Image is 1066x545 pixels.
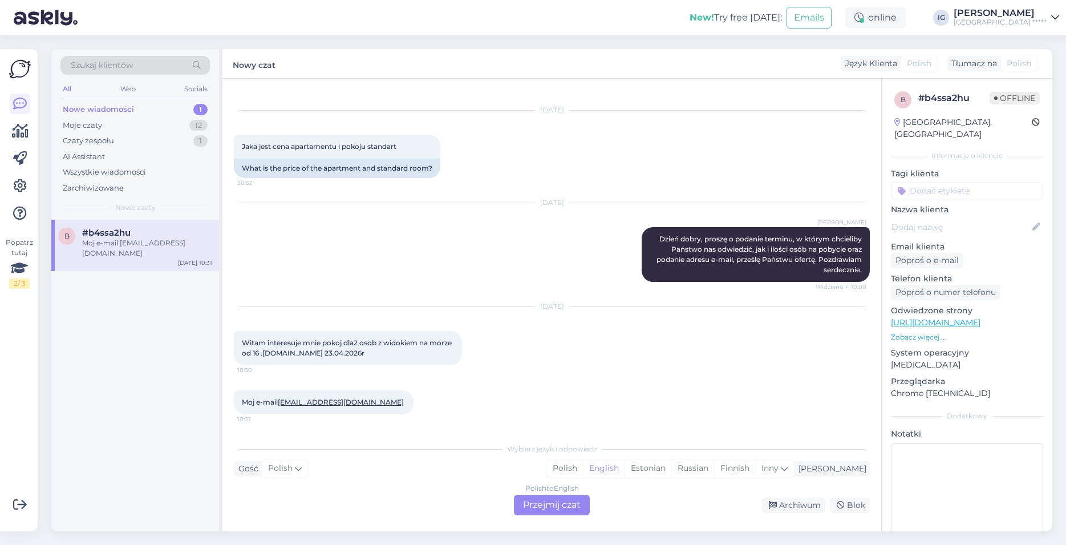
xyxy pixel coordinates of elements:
span: 10:30 [237,366,280,374]
b: New! [690,12,714,23]
p: Zobacz więcej ... [891,332,1043,342]
div: 1 [193,104,208,115]
div: 1 [193,135,208,147]
div: All [60,82,74,96]
span: b [901,95,906,104]
p: Przeglądarka [891,376,1043,387]
div: Moj e-mail [EMAIL_ADDRESS][DOMAIN_NAME] [82,238,212,259]
div: [DATE] 10:31 [178,259,212,267]
p: Tagi klienta [891,168,1043,180]
p: Odwiedzone strony [891,305,1043,317]
div: Zarchiwizowane [63,183,124,194]
p: Telefon klienta [891,273,1043,285]
div: [DATE] [234,197,870,208]
div: Popatrz tutaj [9,237,30,289]
div: Przejmij czat [514,495,590,515]
div: Poproś o numer telefonu [891,285,1000,300]
div: Socials [182,82,210,96]
div: AI Assistant [63,151,105,163]
p: Notatki [891,428,1043,440]
span: b [64,232,70,240]
div: Estonian [625,460,671,477]
span: Polish [268,462,293,475]
div: What is the price of the apartment and standard room? [234,159,440,178]
span: #b4ssa2hu [82,228,131,238]
span: Witam interesuje mnie pokoj dla2 osob z widokiem na morze od 16 .[DOMAIN_NAME] 23.04.2026r [242,338,453,357]
div: Russian [671,460,714,477]
span: Inny [761,463,779,473]
div: Język Klienta [841,58,897,70]
img: Askly Logo [9,58,31,80]
div: Blok [830,498,870,513]
div: Nowe wiadomości [63,104,134,115]
div: [DATE] [234,105,870,115]
div: Web [118,82,138,96]
p: System operacyjny [891,347,1043,359]
div: Polish [547,460,583,477]
div: Tłumacz na [947,58,997,70]
span: Dzień dobry, proszę o podanie terminu, w którym chcieliby Państwo nas odwiedzić, jak i ilości osó... [656,235,864,274]
div: # b4ssa2hu [918,91,990,105]
div: Archiwum [762,498,825,513]
div: [PERSON_NAME] [794,463,866,475]
div: IG [933,10,949,26]
div: online [845,7,906,28]
div: Czaty zespołu [63,135,114,147]
div: Try free [DATE]: [690,11,782,25]
span: [PERSON_NAME] [817,218,866,227]
span: Nowe czaty [115,203,156,213]
div: Wszystkie wiadomości [63,167,146,178]
span: 20:52 [237,179,280,187]
div: Poproś o e-mail [891,253,963,268]
div: [DATE] [234,301,870,312]
div: [GEOGRAPHIC_DATA], [GEOGRAPHIC_DATA] [894,116,1032,140]
span: Jaka jest cena apartamentu i pokoju standart [242,142,396,151]
span: Polish [1007,58,1031,70]
div: 12 [189,120,208,131]
input: Dodać etykietę [891,182,1043,199]
a: [PERSON_NAME][GEOGRAPHIC_DATA] ***** [954,9,1059,27]
div: Finnish [714,460,755,477]
div: Gość [234,463,258,475]
span: Moj e-mail [242,398,406,406]
div: 2 / 3 [9,278,30,289]
span: Polish [907,58,931,70]
p: Chrome [TECHNICAL_ID] [891,387,1043,399]
div: Polish to English [525,483,579,494]
a: [URL][DOMAIN_NAME] [891,317,980,328]
p: Email klienta [891,241,1043,253]
span: 10:31 [237,415,280,423]
span: Widziane ✓ 10:00 [816,282,866,291]
div: English [583,460,625,477]
label: Nowy czat [233,56,275,71]
span: Offline [990,92,1040,104]
input: Dodaj nazwę [891,221,1030,233]
p: Nazwa klienta [891,204,1043,216]
span: Szukaj klientów [71,59,133,71]
div: Informacje o kliencie [891,151,1043,161]
div: Dodatkowy [891,411,1043,421]
a: [EMAIL_ADDRESS][DOMAIN_NAME] [278,398,404,406]
div: [PERSON_NAME] [954,9,1047,18]
p: [MEDICAL_DATA] [891,359,1043,371]
div: Wybierz język i odpowiedz [234,444,870,454]
div: Moje czaty [63,120,102,131]
button: Emails [787,7,832,29]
